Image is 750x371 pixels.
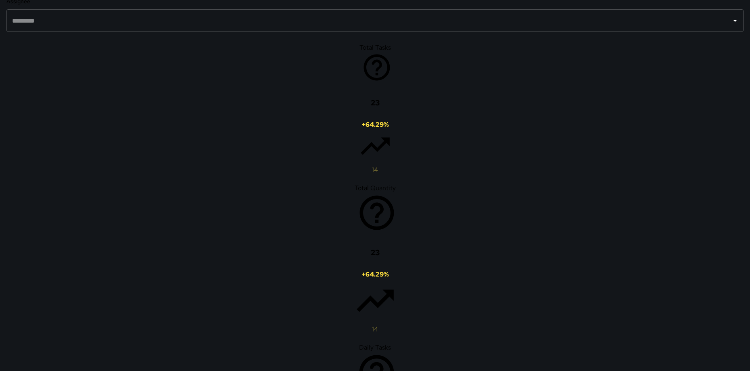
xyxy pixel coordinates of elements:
svg: Total number of tasks in the selected period, compared to the previous period. [361,52,393,83]
h3: 23 [358,93,393,113]
span: 14 [372,166,378,174]
span: Total Quantity [355,184,396,192]
span: + 64.29 % [361,270,389,279]
svg: Total task quantity in the selected period, compared to the previous period. [356,192,397,233]
button: Open [729,15,741,26]
span: 14 [372,325,378,333]
h3: 23 [353,243,397,262]
span: + 64.29 % [361,120,389,129]
span: Daily Tasks [359,343,391,352]
span: Total Tasks [359,43,391,52]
